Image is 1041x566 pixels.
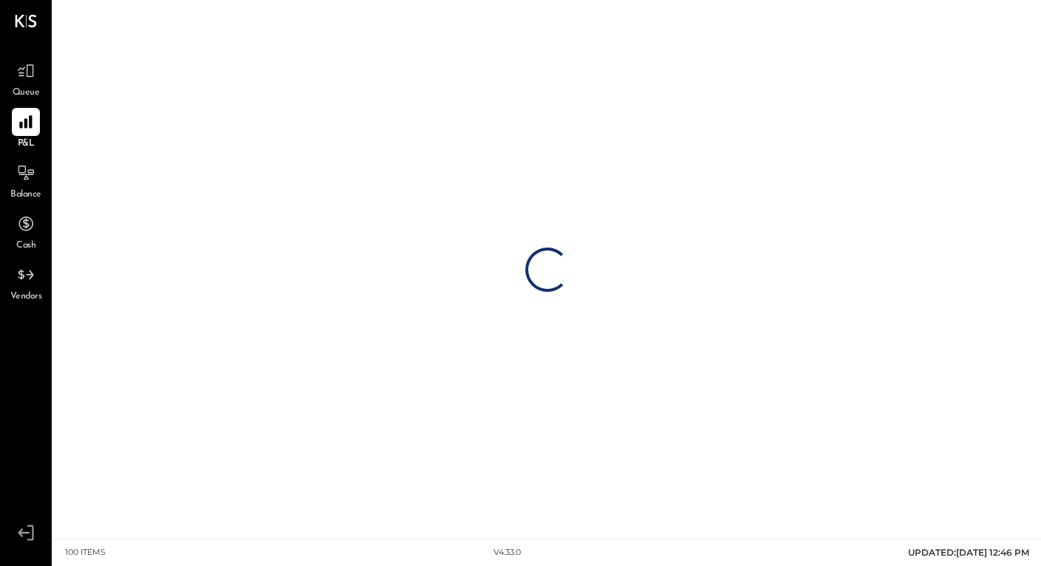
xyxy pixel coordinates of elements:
[10,188,41,202] span: Balance
[65,547,106,559] div: 100 items
[908,547,1029,558] span: UPDATED: [DATE] 12:46 PM
[494,547,521,559] div: v 4.33.0
[1,57,51,100] a: Queue
[10,290,42,304] span: Vendors
[1,159,51,202] a: Balance
[1,210,51,253] a: Cash
[1,108,51,151] a: P&L
[1,261,51,304] a: Vendors
[16,239,35,253] span: Cash
[13,86,40,100] span: Queue
[18,137,35,151] span: P&L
